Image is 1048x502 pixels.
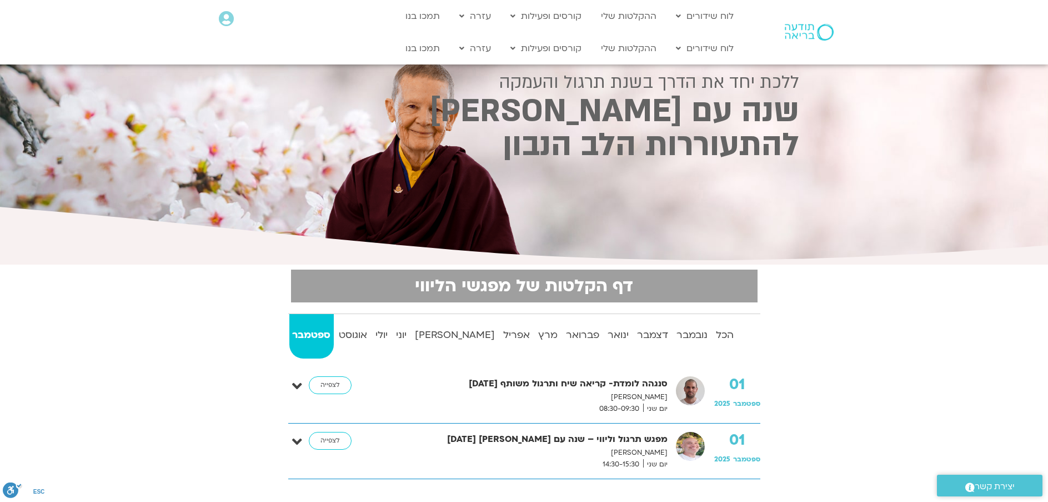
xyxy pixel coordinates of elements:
[595,6,662,27] a: ההקלטות שלי
[309,376,352,394] a: לצפייה
[714,455,730,464] span: 2025
[733,399,760,408] span: ספטמבר
[336,327,370,344] strong: אוגוסט
[713,314,737,359] a: הכל
[376,376,668,391] strong: סנגהה לומדת- קריאה שיח ותרגול משותף [DATE]
[599,459,643,470] span: 14:30-15:30
[412,327,498,344] strong: [PERSON_NAME]
[714,376,760,393] strong: 01
[373,327,391,344] strong: יולי
[412,314,498,359] a: [PERSON_NAME]
[249,97,799,126] h2: שנה עם [PERSON_NAME]
[454,6,497,27] a: עזרה
[714,399,730,408] span: 2025
[605,314,632,359] a: ינואר
[400,6,445,27] a: תמכו בנו
[500,327,533,344] strong: אפריל
[393,314,410,359] a: יוני
[713,327,737,344] strong: הכל
[670,6,739,27] a: לוח שידורים
[298,276,751,296] h2: דף הקלטות של מפגשי הליווי
[634,314,671,359] a: דצמבר
[595,38,662,59] a: ההקלטות שלי
[563,327,603,344] strong: פברואר
[733,455,760,464] span: ספטמבר
[714,432,760,449] strong: 01
[674,327,711,344] strong: נובמבר
[249,72,799,92] h2: ללכת יחד את הדרך בשנת תרגול והעמקה
[634,327,671,344] strong: דצמבר
[643,459,668,470] span: יום שני
[500,314,533,359] a: אפריל
[373,314,391,359] a: יולי
[975,479,1015,494] span: יצירת קשר
[563,314,603,359] a: פברואר
[605,327,632,344] strong: ינואר
[393,327,410,344] strong: יוני
[336,314,370,359] a: אוגוסט
[535,327,561,344] strong: מרץ
[376,391,668,403] p: [PERSON_NAME]
[535,314,561,359] a: מרץ
[376,447,668,459] p: [PERSON_NAME]
[643,403,668,415] span: יום שני
[249,131,799,160] h2: להתעוררות הלב הנבון
[454,38,497,59] a: עזרה
[289,327,334,344] strong: ספטמבר
[400,38,445,59] a: תמכו בנו
[595,403,643,415] span: 08:30-09:30
[674,314,711,359] a: נובמבר
[937,475,1042,496] a: יצירת קשר
[505,6,587,27] a: קורסים ופעילות
[309,432,352,450] a: לצפייה
[670,38,739,59] a: לוח שידורים
[376,432,668,447] strong: מפגש תרגול וליווי – שנה עם [PERSON_NAME] [DATE]
[785,24,834,41] img: תודעה בריאה
[505,38,587,59] a: קורסים ופעילות
[289,314,334,359] a: ספטמבר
